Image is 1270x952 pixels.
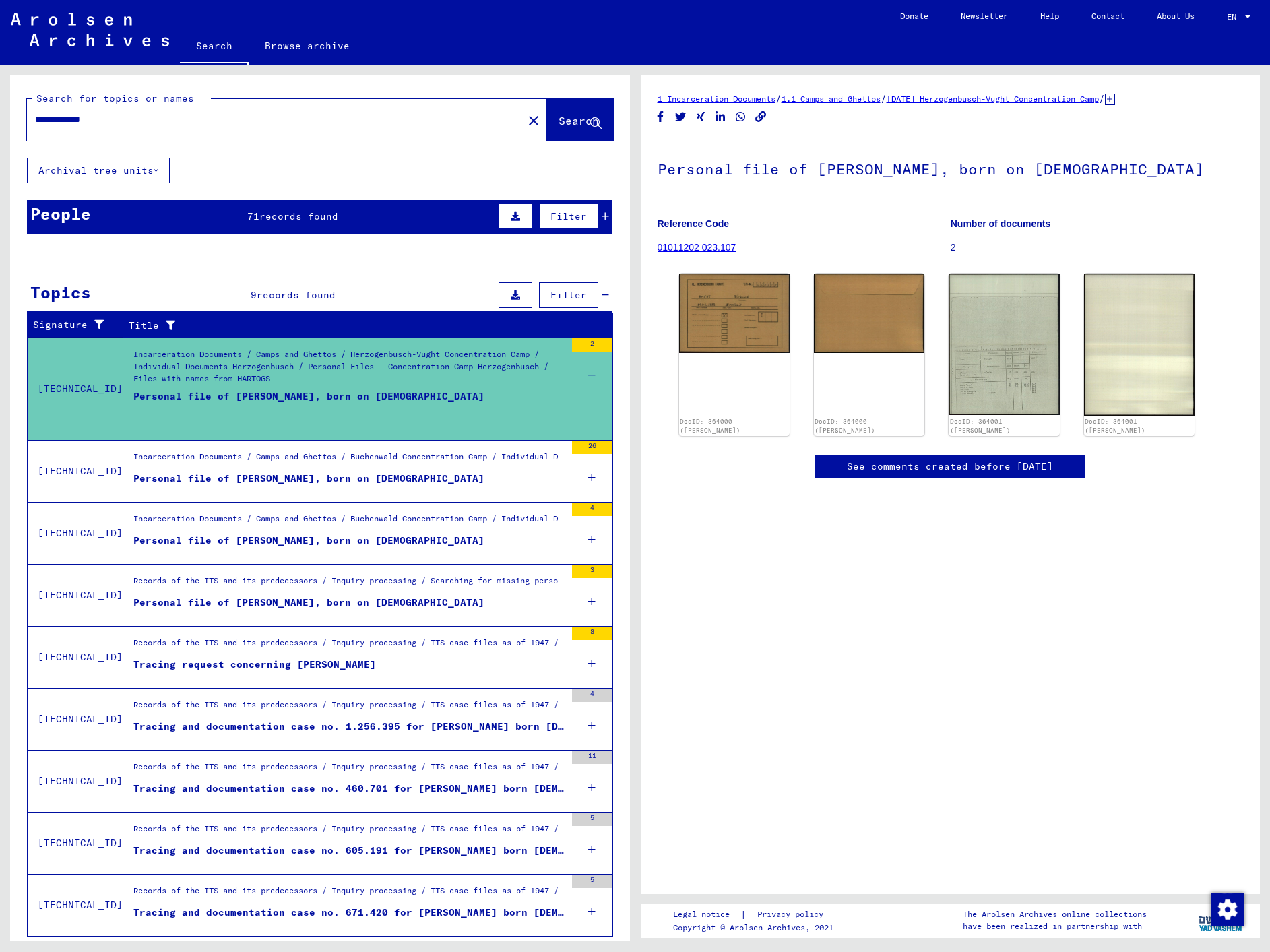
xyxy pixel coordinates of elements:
td: [TECHNICAL_ID] [28,688,123,750]
img: 001.jpg [679,274,790,353]
div: Personal file of [PERSON_NAME], born on [DEMOGRAPHIC_DATA] [133,389,484,430]
span: 71 [247,210,259,222]
button: Search [547,99,613,141]
div: 11 [572,751,612,764]
button: Filter [539,203,598,229]
div: Records of the ITS and its predecessors / Inquiry processing / ITS case files as of 1947 / Reposi... [133,761,565,780]
img: 002.jpg [1084,274,1195,416]
span: EN [1227,12,1242,22]
p: Copyright © Arolsen Archives, 2021 [673,922,839,934]
p: The Arolsen Archives online collections [963,908,1147,920]
div: Personal file of [PERSON_NAME], born on [DEMOGRAPHIC_DATA] [133,472,484,486]
div: Tracing and documentation case no. 671.420 for [PERSON_NAME] born [DEMOGRAPHIC_DATA] [133,906,565,920]
div: Title [129,315,600,336]
div: Tracing and documentation case no. 605.191 for [PERSON_NAME] born [DEMOGRAPHIC_DATA] [133,844,565,858]
mat-label: Search for topics or names [36,92,194,104]
a: DocID: 364000 ([PERSON_NAME]) [680,418,740,435]
span: Search [559,114,599,127]
button: Filter [539,282,598,308]
img: Change consent [1211,893,1244,926]
span: Filter [550,289,587,301]
div: Personal file of [PERSON_NAME], born on [DEMOGRAPHIC_DATA] [133,596,484,610]
a: DocID: 364000 ([PERSON_NAME]) [815,418,875,435]
div: Tracing and documentation case no. 460.701 for [PERSON_NAME] born [DEMOGRAPHIC_DATA] [133,782,565,796]
img: Arolsen_neg.svg [11,13,169,46]
b: Reference Code [658,218,730,229]
mat-icon: close [526,113,542,129]
a: 1 Incarceration Documents [658,94,775,104]
div: 4 [572,503,612,516]
span: / [1099,92,1105,104]
td: [TECHNICAL_ID] [28,564,123,626]
div: Signature [33,315,126,336]
h1: Personal file of [PERSON_NAME], born on [DEMOGRAPHIC_DATA] [658,138,1244,197]
a: See comments created before [DATE] [847,459,1053,474]
div: Signature [33,318,113,332]
div: Title [129,319,586,333]
div: Records of the ITS and its predecessors / Inquiry processing / ITS case files as of 1947 / Reposi... [133,885,565,903]
img: yv_logo.png [1196,903,1246,937]
a: [DATE] Herzogenbusch-Vught Concentration Camp [887,94,1099,104]
td: [TECHNICAL_ID] [28,812,123,874]
div: Tracing request concerning [PERSON_NAME] [133,658,376,672]
a: Search [180,30,249,65]
span: records found [259,210,338,222]
td: [TECHNICAL_ID] [28,502,123,564]
b: Number of documents [951,218,1051,229]
div: 4 [572,689,612,702]
p: have been realized in partnership with [963,920,1147,932]
button: Copy link [754,108,768,125]
div: Tracing and documentation case no. 1.256.395 for [PERSON_NAME] born [DEMOGRAPHIC_DATA] [133,720,565,734]
td: [TECHNICAL_ID] [28,874,123,936]
span: / [775,92,782,104]
button: Share on LinkedIn [713,108,728,125]
div: Records of the ITS and its predecessors / Inquiry processing / ITS case files as of 1947 / Reposi... [133,699,565,718]
button: Share on Xing [694,108,708,125]
p: 2 [951,241,1243,255]
div: 5 [572,813,612,826]
div: Records of the ITS and its predecessors / Inquiry processing / ITS case files as of 1947 / Microf... [133,637,565,656]
a: DocID: 364001 ([PERSON_NAME]) [950,418,1011,435]
div: Incarceration Documents / Camps and Ghettos / Herzogenbusch-Vught Concentration Camp / Individual... [133,348,565,395]
a: Legal notice [673,908,740,922]
button: Share on Twitter [674,108,688,125]
div: 3 [572,565,612,578]
div: Incarceration Documents / Camps and Ghettos / Buchenwald Concentration Camp / Individual Document... [133,513,565,532]
td: [TECHNICAL_ID] [28,750,123,812]
a: 01011202 023.107 [658,242,736,253]
a: Privacy policy [747,908,839,922]
img: 001.jpg [949,274,1059,414]
div: People [30,201,91,226]
button: Archival tree units [27,158,170,183]
div: Personal file of [PERSON_NAME], born on [DEMOGRAPHIC_DATA] [133,534,484,548]
img: 002.jpg [814,274,924,353]
td: [TECHNICAL_ID] [28,626,123,688]
a: 1.1 Camps and Ghettos [782,94,881,104]
div: | [673,908,839,922]
div: Change consent [1211,893,1243,925]
button: Clear [520,106,547,133]
span: / [881,92,887,104]
div: 8 [572,627,612,640]
div: 5 [572,875,612,888]
a: DocID: 364001 ([PERSON_NAME]) [1085,418,1145,435]
button: Share on WhatsApp [734,108,748,125]
div: Incarceration Documents / Camps and Ghettos / Buchenwald Concentration Camp / Individual Document... [133,451,565,470]
span: Filter [550,210,587,222]
button: Share on Facebook [654,108,668,125]
div: Records of the ITS and its predecessors / Inquiry processing / ITS case files as of 1947 / Reposi... [133,823,565,842]
div: Records of the ITS and its predecessors / Inquiry processing / Searching for missing persons / Tr... [133,575,565,594]
a: Browse archive [249,30,366,62]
